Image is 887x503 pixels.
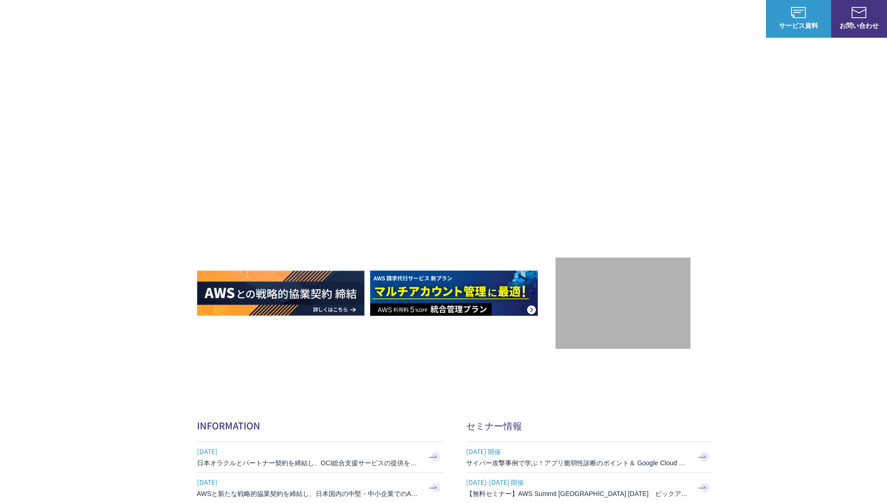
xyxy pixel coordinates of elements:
[107,9,175,28] span: NHN テコラス AWS総合支援サービス
[197,473,444,503] a: [DATE] AWSと新たな戦略的協業契約を締結し、日本国内の中堅・中小企業でのAWS活用を加速
[612,179,633,193] em: AWS
[466,444,690,458] span: [DATE] 開催
[539,14,613,24] p: 業種別ソリューション
[831,20,887,30] span: お問い合わせ
[197,271,365,316] img: AWSとの戦略的協業契約 締結
[197,444,420,458] span: [DATE]
[570,179,676,215] p: 最上位プレミアティア サービスパートナー
[791,7,806,18] img: AWS総合支援サービス C-Chorus サービス資料
[466,419,713,432] h2: セミナー情報
[466,442,713,472] a: [DATE] 開催 サイバー攻撃事例で学ぶ！アプリ脆弱性診断のポイント＆ Google Cloud セキュリティ対策
[485,14,520,24] p: サービス
[574,272,672,340] img: 契約件数
[466,458,690,468] h3: サイバー攻撃事例で学ぶ！アプリ脆弱性診断のポイント＆ Google Cloud セキュリティ対策
[197,442,444,472] a: [DATE] 日本オラクルとパートナー契約を締結し、OCI総合支援サービスの提供を開始
[632,14,658,24] a: 導入事例
[581,84,665,168] img: AWSプレミアティアサービスパートナー
[466,475,690,489] span: [DATE]-[DATE] 開催
[197,419,444,432] h2: INFORMATION
[852,7,867,18] img: お問い合わせ
[731,14,757,24] a: ログイン
[444,14,466,24] p: 強み
[14,7,175,30] a: AWS総合支援サービス C-Chorus NHN テコラスAWS総合支援サービス
[197,153,555,243] h1: AWS ジャーニーの 成功を実現
[370,271,538,316] img: AWS請求代行サービス 統合管理プラン
[466,489,690,498] h3: 【無料セミナー】AWS Summit [GEOGRAPHIC_DATA] [DATE] ピックアップセッション
[197,458,420,468] h3: 日本オラクルとパートナー契約を締結し、OCI総合支援サービスの提供を開始
[197,489,420,498] h3: AWSと新たな戦略的協業契約を締結し、日本国内の中堅・中小企業でのAWS活用を加速
[197,475,420,489] span: [DATE]
[766,20,831,30] span: サービス資料
[466,473,713,503] a: [DATE]-[DATE] 開催 【無料セミナー】AWS Summit [GEOGRAPHIC_DATA] [DATE] ピックアップセッション
[677,14,712,24] p: ナレッジ
[197,103,555,144] p: AWSの導入からコスト削減、 構成・運用の最適化からデータ活用まで 規模や業種業態を問わない マネージドサービスで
